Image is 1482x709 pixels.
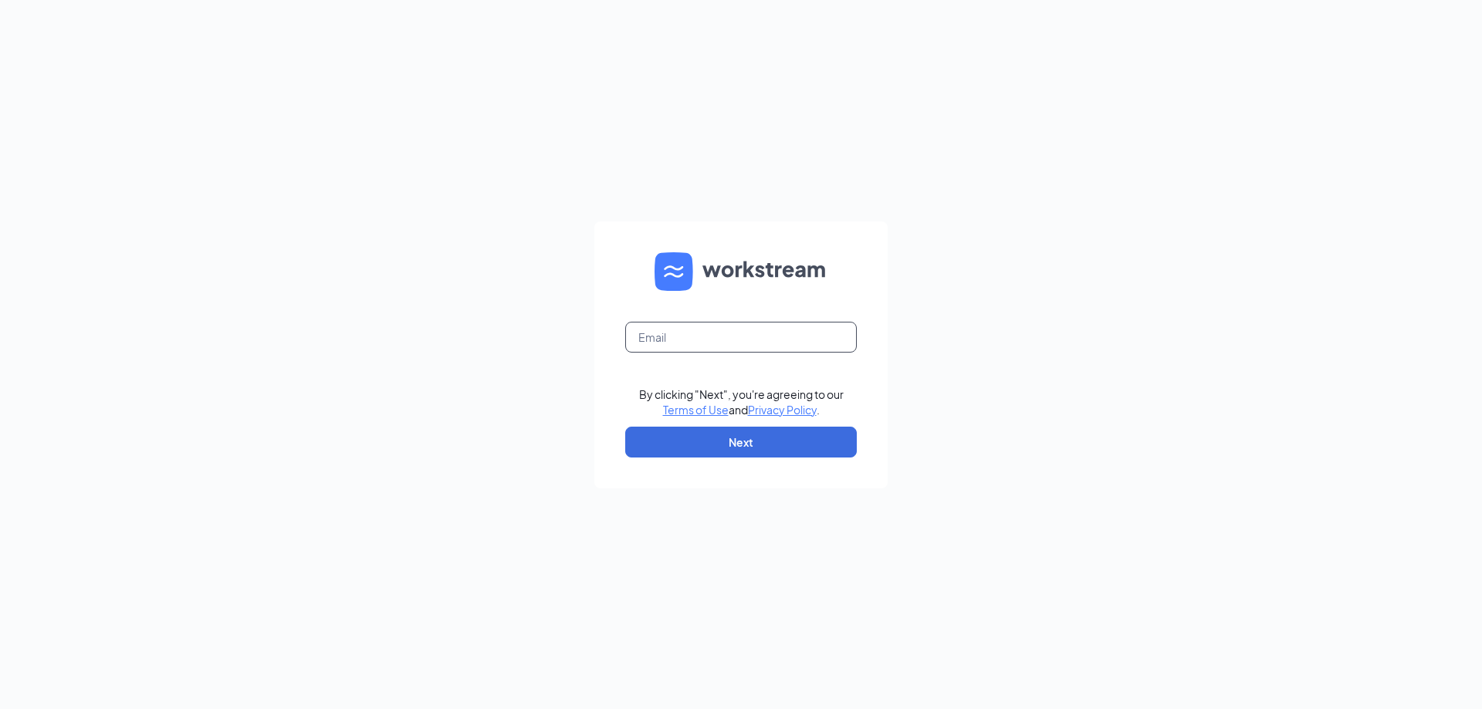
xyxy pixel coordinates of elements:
input: Email [625,322,857,353]
button: Next [625,427,857,457]
a: Terms of Use [663,403,729,417]
div: By clicking "Next", you're agreeing to our and . [639,387,844,417]
img: WS logo and Workstream text [655,252,827,291]
a: Privacy Policy [748,403,817,417]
